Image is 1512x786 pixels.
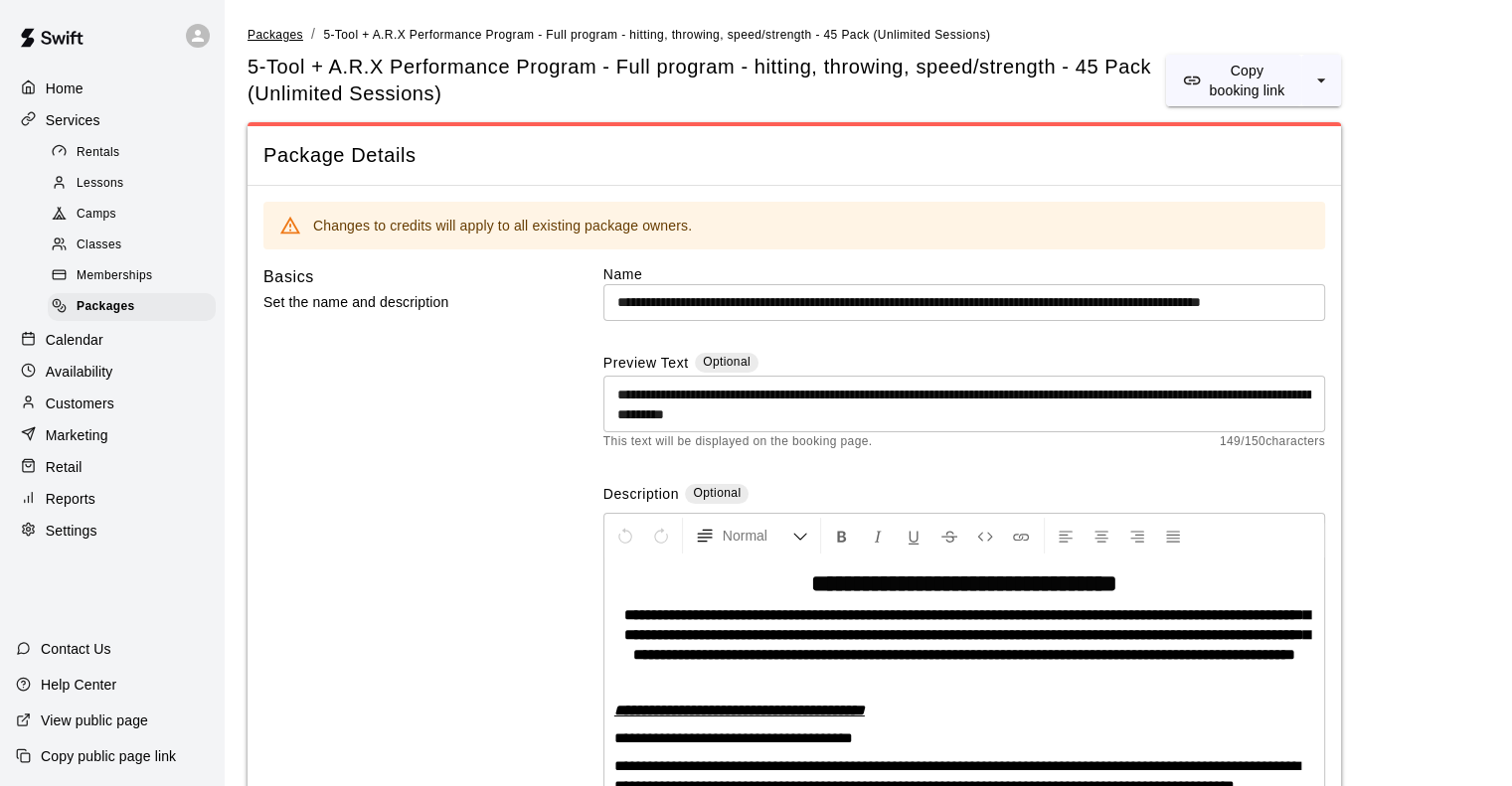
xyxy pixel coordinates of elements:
span: Camps [77,205,116,225]
button: Format Italics [861,518,895,553]
li: / [311,24,315,45]
a: Retail [16,452,208,482]
span: Optional [703,355,751,369]
span: Packages [77,297,135,317]
p: Customers [46,393,114,413]
div: split button [1166,55,1341,106]
span: Package Details [263,142,1325,169]
a: Calendar [16,325,208,355]
a: Camps [48,200,224,231]
p: Reports [46,489,95,509]
a: Settings [16,516,208,546]
span: Memberships [77,266,152,286]
p: Contact Us [41,639,111,659]
button: Format Bold [825,518,859,553]
div: Packages [48,293,216,321]
button: Left Align [1049,518,1083,553]
label: Preview Text [603,353,689,376]
a: Memberships [48,261,224,292]
div: Classes [48,232,216,259]
button: Format Strikethrough [932,518,966,553]
a: Packages [248,26,303,42]
a: Home [16,74,208,103]
span: Classes [77,236,121,255]
span: Normal [723,526,792,546]
p: Services [46,110,100,130]
a: Packages [48,292,224,323]
p: Settings [46,521,97,541]
a: Customers [16,389,208,418]
span: Lessons [77,174,124,194]
div: Rentals [48,139,216,167]
span: Packages [248,28,303,42]
h5: 5-Tool + A.R.X Performance Program - Full program - hitting, throwing, speed/strength - 45 Pack (... [248,54,1166,106]
p: Calendar [46,330,103,350]
p: Copy public page link [41,746,176,766]
a: Rentals [48,137,224,168]
div: Lessons [48,170,216,198]
button: Undo [608,518,642,553]
button: Format Underline [897,518,930,553]
nav: breadcrumb [248,24,1488,46]
p: View public page [41,710,148,730]
div: Changes to credits will apply to all existing package owners. [313,208,692,243]
p: Home [46,79,84,98]
p: Set the name and description [263,290,540,315]
button: select merge strategy [1301,55,1341,106]
button: Insert Link [1004,518,1038,553]
span: Rentals [77,143,120,163]
button: Center Align [1085,518,1118,553]
p: Marketing [46,425,108,445]
button: Formatting Options [687,518,816,553]
span: This text will be displayed on the booking page. [603,432,873,452]
p: Copy booking link [1209,61,1285,100]
button: Justify Align [1156,518,1190,553]
span: Optional [693,486,741,500]
button: Copy booking link [1166,55,1301,106]
div: Camps [48,201,216,229]
a: Lessons [48,168,224,199]
a: Classes [48,231,224,261]
h6: Basics [263,264,314,290]
a: Services [16,105,208,135]
p: Availability [46,362,113,382]
p: Retail [46,457,83,477]
button: Right Align [1120,518,1154,553]
label: Name [603,264,1325,284]
a: Marketing [16,420,208,450]
div: Memberships [48,262,216,290]
label: Description [603,484,679,507]
a: Availability [16,357,208,387]
span: 5-Tool + A.R.X Performance Program - Full program - hitting, throwing, speed/strength - 45 Pack (... [323,28,990,42]
p: Help Center [41,675,116,695]
a: Reports [16,484,208,514]
button: Redo [644,518,678,553]
span: 149 / 150 characters [1220,432,1325,452]
button: Insert Code [968,518,1002,553]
